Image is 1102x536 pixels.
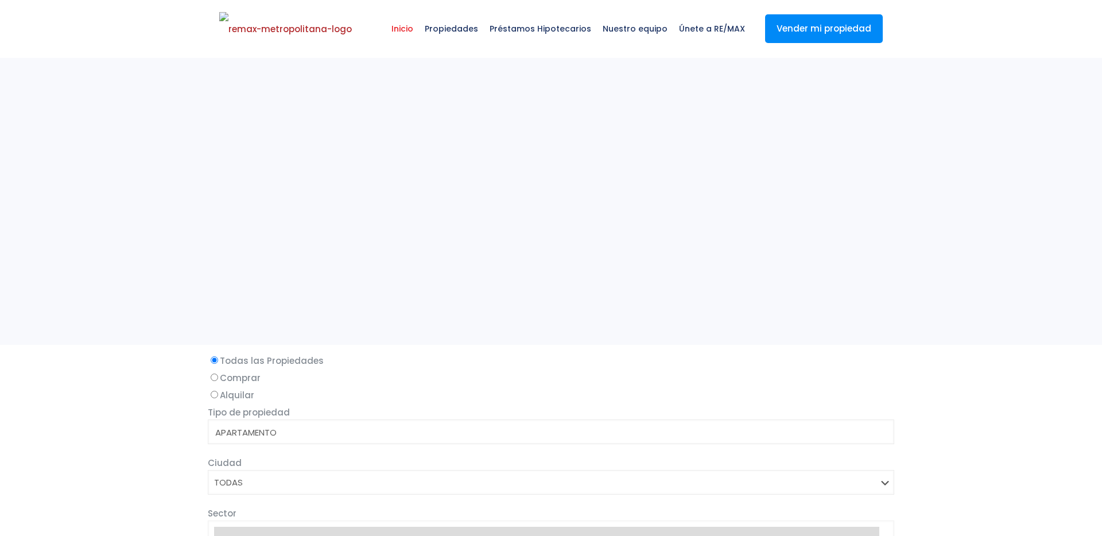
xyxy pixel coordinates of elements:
[386,11,419,46] span: Inicio
[208,354,894,368] label: Todas las Propiedades
[597,11,673,46] span: Nuestro equipo
[208,371,894,385] label: Comprar
[673,11,751,46] span: Únete a RE/MAX
[211,356,218,364] input: Todas las Propiedades
[208,457,242,469] span: Ciudad
[219,12,352,46] img: remax-metropolitana-logo
[214,426,879,440] option: APARTAMENTO
[214,440,879,453] option: CASA
[208,388,894,402] label: Alquilar
[211,374,218,381] input: Comprar
[484,11,597,46] span: Préstamos Hipotecarios
[211,391,218,398] input: Alquilar
[208,406,290,418] span: Tipo de propiedad
[765,14,883,43] a: Vender mi propiedad
[208,507,236,519] span: Sector
[419,11,484,46] span: Propiedades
